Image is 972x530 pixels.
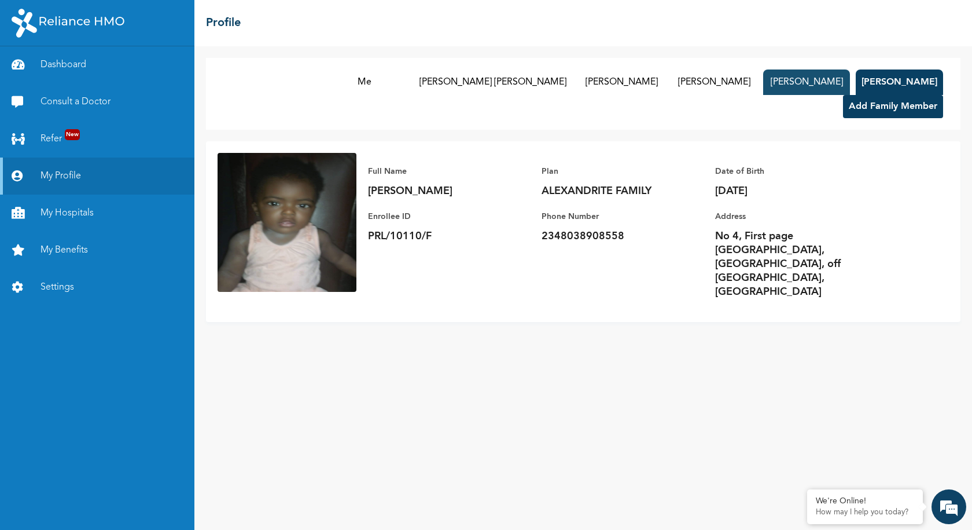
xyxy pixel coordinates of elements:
button: Me [321,70,408,95]
div: Minimize live chat window [190,6,218,34]
p: Phone Number [542,210,704,224]
button: [PERSON_NAME] [671,70,757,95]
div: FAQs [113,393,221,429]
div: Chat with us now [60,65,194,80]
button: [PERSON_NAME] [763,70,850,95]
p: [PERSON_NAME] [368,184,530,198]
p: PRL/10110/F [368,229,530,243]
h2: Profile [206,14,241,32]
button: [PERSON_NAME] [856,70,943,95]
p: [DATE] [715,184,877,198]
p: How may I help you today? [816,508,914,517]
button: [PERSON_NAME] [578,70,665,95]
span: We're online! [67,164,160,281]
span: New [65,129,80,140]
p: Plan [542,165,704,178]
p: ALEXANDRITE FAMILY [542,184,704,198]
img: RelianceHMO's Logo [12,9,124,38]
button: Add Family Member [843,95,943,118]
p: Full Name [368,165,530,178]
img: d_794563401_company_1708531726252_794563401 [21,58,47,87]
p: Enrollee ID [368,210,530,224]
p: Address [715,210,877,224]
div: We're Online! [816,496,914,506]
button: [PERSON_NAME] [PERSON_NAME] [414,70,572,95]
img: Enrollee [218,153,356,292]
span: Conversation [6,413,113,421]
p: No 4, First page [GEOGRAPHIC_DATA], [GEOGRAPHIC_DATA], off [GEOGRAPHIC_DATA], [GEOGRAPHIC_DATA] [715,229,877,299]
p: Date of Birth [715,165,877,178]
textarea: Type your message and hit 'Enter' [6,352,220,393]
p: 2348038908558 [542,229,704,243]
